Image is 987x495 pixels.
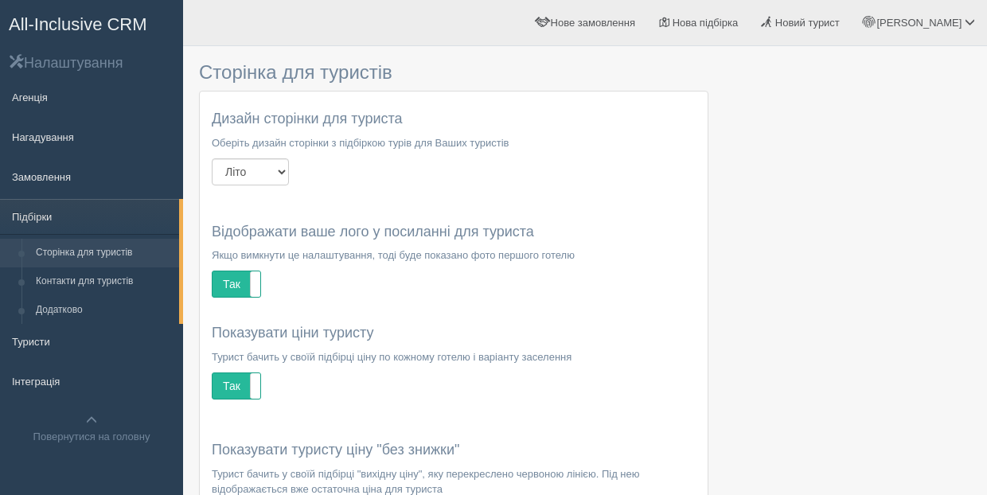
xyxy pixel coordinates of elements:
[29,239,179,267] a: Сторінка для туристів
[212,135,696,150] p: Оберіть дизайн сторінки з підбіркою турів для Ваших туристів
[199,62,708,83] h3: Сторінка для туристів
[29,267,179,296] a: Контакти для туристів
[212,349,696,364] p: Турист бачить у своїй підбірці ціну по кожному готелю і варіанту заселення
[212,325,696,341] h4: Показувати ціни туристу
[9,14,147,34] span: All-Inclusive CRM
[1,1,182,45] a: All-Inclusive CRM
[212,442,696,458] h4: Показувати туристу ціну "без знижки"
[29,296,179,325] a: Додатково
[551,17,635,29] span: Нове замовлення
[876,17,962,29] span: [PERSON_NAME]
[673,17,739,29] span: Нова підбірка
[213,373,260,399] label: Так
[212,224,696,240] h4: Відображати ваше лого у посиланні для туриста
[212,247,696,263] p: Якщо вимкнути це налаштування, тоді буде показано фото першого готелю
[212,111,696,127] h4: Дизайн сторінки для туриста
[213,271,260,297] label: Так
[775,17,840,29] span: Новий турист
